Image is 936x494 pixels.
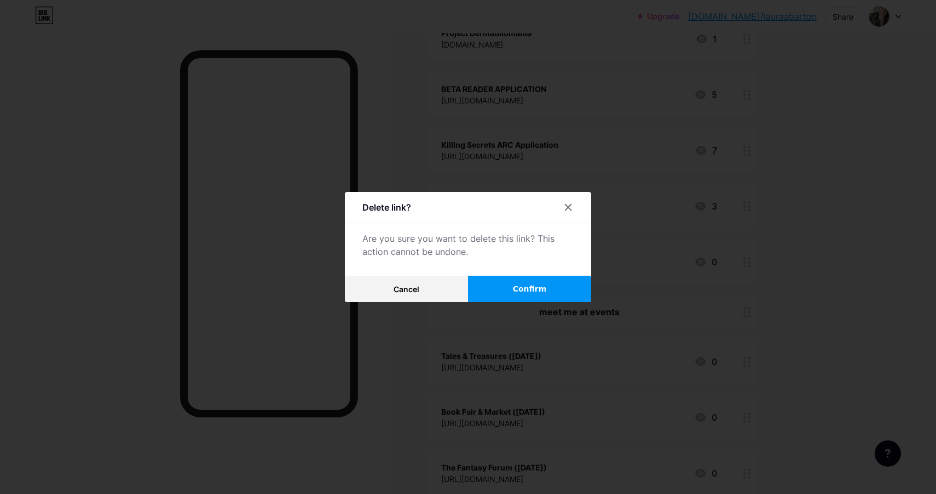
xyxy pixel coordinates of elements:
span: Confirm [513,283,547,295]
span: Cancel [394,284,419,294]
button: Confirm [468,276,591,302]
div: Delete link? [362,201,411,214]
button: Cancel [345,276,468,302]
div: Are you sure you want to delete this link? This action cannot be undone. [362,232,574,258]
